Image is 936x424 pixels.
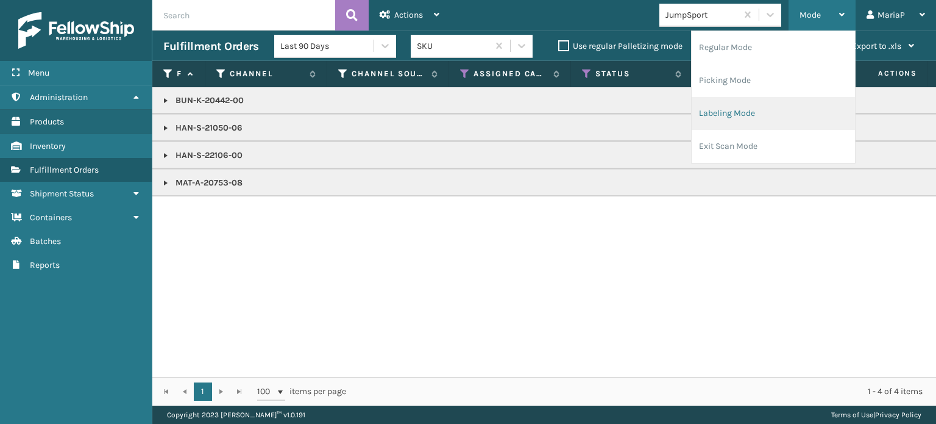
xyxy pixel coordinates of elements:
[167,406,305,424] p: Copyright 2023 [PERSON_NAME]™ v 1.0.191
[280,40,375,52] div: Last 90 Days
[417,40,489,52] div: SKU
[840,63,924,84] span: Actions
[473,68,547,79] label: Assigned Carrier Service
[28,68,49,78] span: Menu
[30,117,64,127] span: Products
[30,92,88,102] span: Administration
[257,386,275,398] span: 100
[257,383,346,401] span: items per page
[363,386,923,398] div: 1 - 4 of 4 items
[30,165,99,175] span: Fulfillment Orders
[831,411,873,419] a: Terms of Use
[30,260,60,270] span: Reports
[352,68,425,79] label: Channel Source
[852,41,901,51] span: Export to .xls
[194,383,212,401] a: 1
[30,236,61,246] span: Batches
[163,39,258,54] h3: Fulfillment Orders
[177,68,182,79] label: Fulfillment Order Id
[18,12,134,49] img: logo
[558,41,682,51] label: Use regular Palletizing mode
[394,10,423,20] span: Actions
[692,97,855,130] li: Labeling Mode
[30,212,72,223] span: Containers
[692,31,855,64] li: Regular Mode
[799,10,821,20] span: Mode
[665,9,738,21] div: JumpSport
[30,189,94,199] span: Shipment Status
[230,68,303,79] label: Channel
[692,130,855,163] li: Exit Scan Mode
[595,68,669,79] label: Status
[875,411,921,419] a: Privacy Policy
[831,406,921,424] div: |
[692,64,855,97] li: Picking Mode
[30,141,66,151] span: Inventory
